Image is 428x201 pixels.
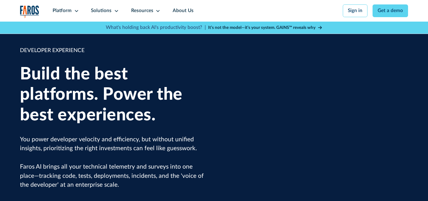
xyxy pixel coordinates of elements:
div: DEVELOPER EXPERIENCE [20,46,205,55]
a: It’s not the model—it’s your system. GAINS™ reveals why [208,24,322,31]
h1: Build the best platforms. Power the best experiences. [20,64,205,125]
a: home [20,5,39,18]
a: Sign in [343,4,368,17]
p: What's holding back AI's productivity boost? | [106,24,206,31]
strong: It’s not the model—it’s your system. GAINS™ reveals why [208,25,316,30]
div: Platform [53,7,72,15]
a: Get a demo [373,4,408,17]
p: You power developer velocity and efficiency, but without unified insights, prioritizing the right... [20,135,205,190]
div: Solutions [91,7,112,15]
img: Logo of the analytics and reporting company Faros. [20,5,39,18]
div: Resources [131,7,153,15]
